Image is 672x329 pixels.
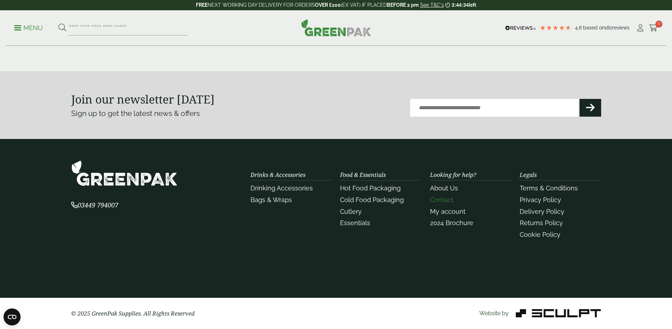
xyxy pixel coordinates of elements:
[505,26,536,30] img: REVIEWS.io
[71,160,177,186] img: GreenPak Supplies
[520,196,561,203] a: Privacy Policy
[71,202,118,209] a: 03449 794007
[4,308,21,325] button: Open CMP widget
[540,24,571,31] div: 4.79 Stars
[340,219,370,227] a: Essentials
[71,201,118,209] span: 03449 794007
[340,196,404,203] a: Cold Food Packaging
[340,208,362,215] a: Cutlery
[655,21,662,28] span: 0
[315,2,341,8] strong: OVER £100
[479,310,509,317] span: Website by
[340,184,401,192] a: Hot Food Packaging
[420,2,444,8] a: See T&C's
[430,208,465,215] a: My account
[301,19,371,36] img: GreenPak Supplies
[250,196,292,203] a: Bags & Wraps
[430,184,458,192] a: About Us
[520,231,560,238] a: Cookie Policy
[14,24,43,32] p: Menu
[430,196,453,203] a: Contact
[196,2,208,8] strong: FREE
[575,25,583,30] span: 4.8
[612,25,629,30] span: reviews
[520,184,578,192] a: Terms & Conditions
[71,108,310,119] p: Sign up to get the latest news & offers
[250,184,313,192] a: Drinking Accessories
[649,23,658,33] a: 0
[387,2,419,8] strong: BEFORE 2 pm
[71,91,215,107] strong: Join our newsletter [DATE]
[583,25,605,30] span: Based on
[452,2,469,8] span: 3:44:34
[71,309,242,318] p: © 2025 GreenPak Supplies. All Rights Reserved
[520,219,563,227] a: Returns Policy
[430,219,473,227] a: 2024 Brochure
[516,309,601,317] img: Sculpt
[14,24,43,31] a: Menu
[520,208,564,215] a: Delivery Policy
[605,25,612,30] span: 182
[636,24,645,32] i: My Account
[649,24,658,32] i: Cart
[469,2,476,8] span: left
